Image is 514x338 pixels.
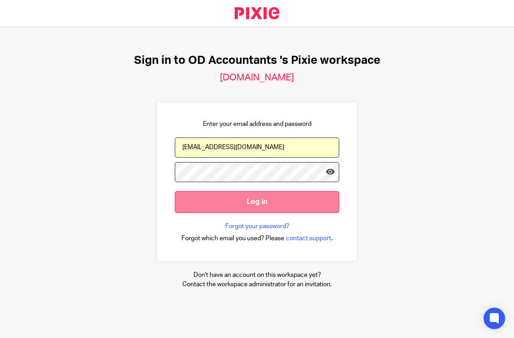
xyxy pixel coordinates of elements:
[286,234,331,243] span: contact support
[134,54,380,67] h1: Sign in to OD Accountants 's Pixie workspace
[220,72,294,83] h2: [DOMAIN_NAME]
[225,222,289,231] a: Forgot your password?
[175,138,339,158] input: name@example.com
[182,280,332,289] p: Contact the workspace administrator for an invitation.
[182,271,332,280] p: Don't have an account on this workspace yet?
[181,233,333,243] div: .
[181,234,284,243] span: Forgot which email you used? Please
[175,191,339,213] input: Log in
[203,120,312,129] p: Enter your email address and password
